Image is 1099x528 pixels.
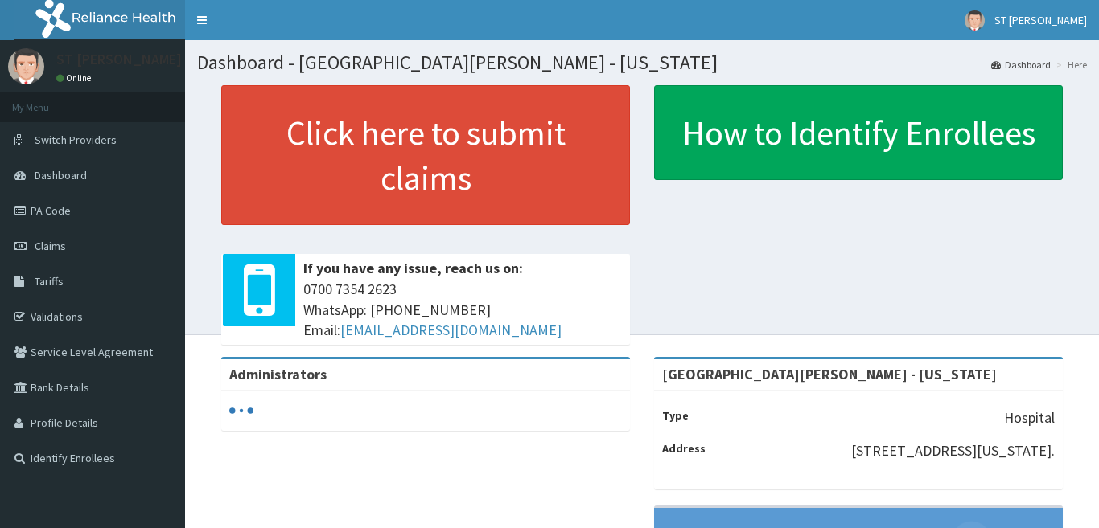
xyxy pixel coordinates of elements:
span: ST [PERSON_NAME] [994,13,1087,27]
strong: [GEOGRAPHIC_DATA][PERSON_NAME] - [US_STATE] [662,365,997,383]
a: How to Identify Enrollees [654,85,1063,180]
img: User Image [8,48,44,84]
span: Switch Providers [35,133,117,147]
p: Hospital [1004,407,1055,428]
a: [EMAIL_ADDRESS][DOMAIN_NAME] [340,321,562,339]
span: Tariffs [35,274,64,289]
span: 0700 7354 2623 WhatsApp: [PHONE_NUMBER] Email: [303,279,622,341]
b: Address [662,441,706,456]
span: Dashboard [35,168,87,182]
svg: audio-loading [229,399,253,423]
img: User Image [965,10,985,31]
a: Online [56,72,95,84]
span: Claims [35,239,66,253]
b: Type [662,408,689,423]
a: Click here to submit claims [221,85,630,225]
h1: Dashboard - [GEOGRAPHIC_DATA][PERSON_NAME] - [US_STATE] [197,52,1087,73]
p: [STREET_ADDRESS][US_STATE]. [851,440,1055,461]
p: ST [PERSON_NAME] [56,52,182,67]
li: Here [1052,58,1087,72]
a: Dashboard [991,58,1051,72]
b: If you have any issue, reach us on: [303,259,523,277]
b: Administrators [229,365,327,383]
